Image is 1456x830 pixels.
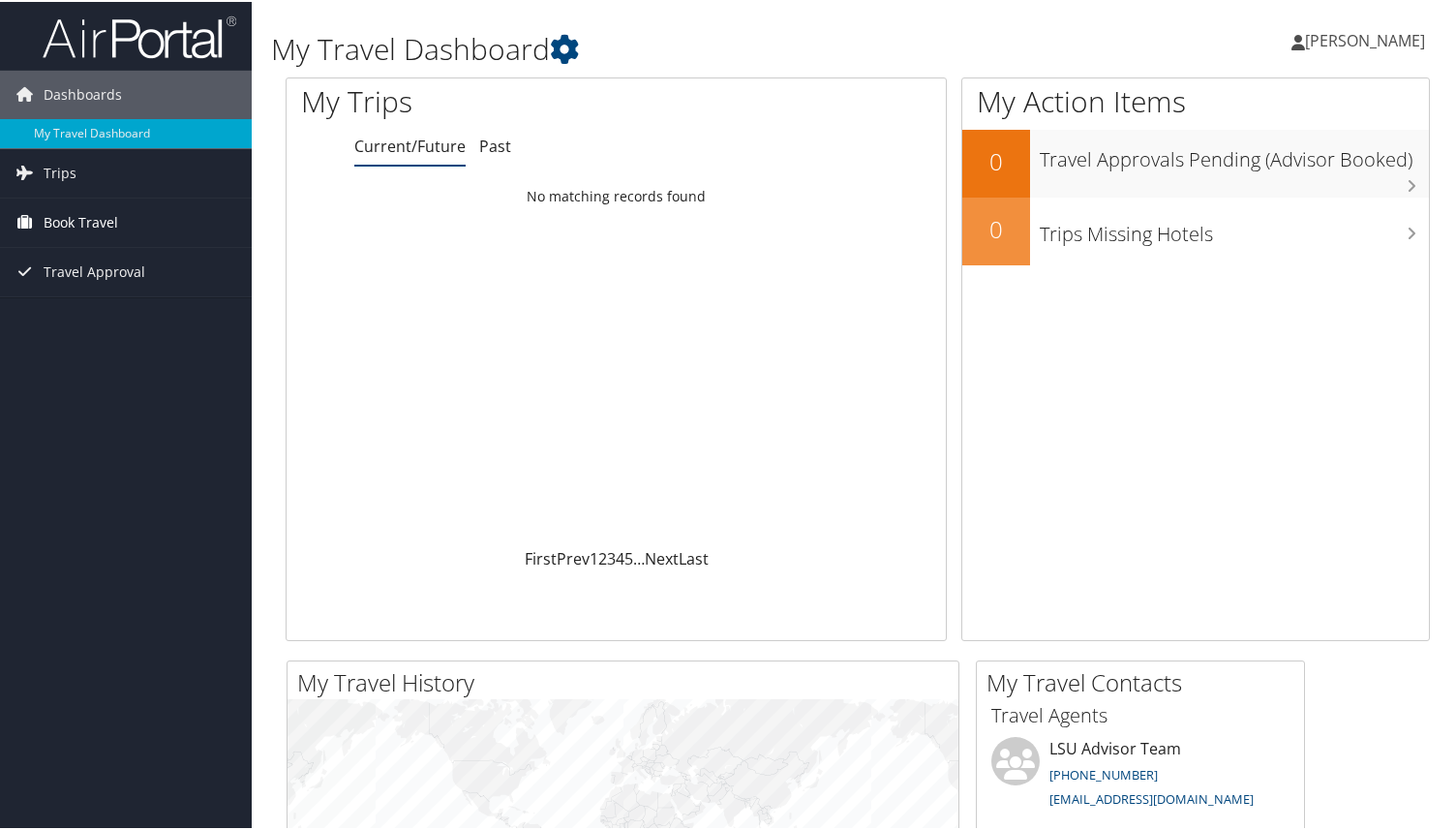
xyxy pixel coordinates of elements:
a: Past [479,134,511,155]
a: Current/Future [354,134,466,155]
img: airportal-logo.png [43,13,236,58]
a: 2 [598,546,607,568]
h1: My Trips [301,79,656,120]
a: [PHONE_NUMBER] [1049,764,1158,782]
a: [EMAIL_ADDRESS][DOMAIN_NAME] [1049,788,1254,806]
h2: My Travel Contacts [986,664,1304,697]
li: LSU Advisor Team [982,735,1299,815]
a: 3 [607,546,616,568]
h3: Travel Agents [991,700,1289,727]
h2: 0 [962,211,1030,244]
h1: My Travel Dashboard [271,27,1053,68]
a: 0Trips Missing Hotels [962,196,1429,263]
a: 4 [616,546,624,568]
a: Prev [557,546,590,568]
span: Travel Approval [44,246,145,294]
h3: Trips Missing Hotels [1040,209,1429,246]
h2: My Travel History [297,664,958,697]
span: Book Travel [44,197,118,245]
a: First [525,546,557,568]
td: No matching records found [287,177,946,212]
a: Last [679,546,709,568]
span: Trips [44,147,76,196]
span: … [633,546,645,568]
h1: My Action Items [962,79,1429,120]
a: 0Travel Approvals Pending (Advisor Booked) [962,128,1429,196]
a: 1 [590,546,598,568]
a: 5 [624,546,633,568]
span: [PERSON_NAME] [1305,28,1425,49]
h3: Travel Approvals Pending (Advisor Booked) [1040,135,1429,171]
span: Dashboards [44,69,122,117]
h2: 0 [962,143,1030,176]
a: Next [645,546,679,568]
a: [PERSON_NAME] [1291,10,1444,68]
